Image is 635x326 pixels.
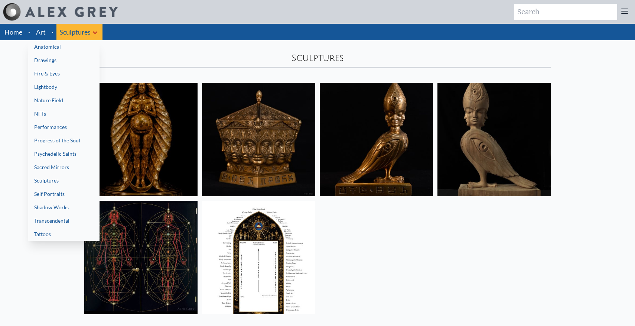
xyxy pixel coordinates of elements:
[28,67,100,80] a: Fire & Eyes
[28,40,100,54] a: Anatomical
[28,174,100,187] a: Sculptures
[28,147,100,161] a: Psychedelic Saints
[28,54,100,67] a: Drawings
[28,120,100,134] a: Performances
[28,94,100,107] a: Nature Field
[28,134,100,147] a: Progress of the Soul
[28,161,100,174] a: Sacred Mirrors
[28,227,100,241] a: Tattoos
[28,107,100,120] a: NFTs
[28,201,100,214] a: Shadow Works
[28,214,100,227] a: Transcendental
[28,187,100,201] a: Self Portraits
[28,80,100,94] a: Lightbody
